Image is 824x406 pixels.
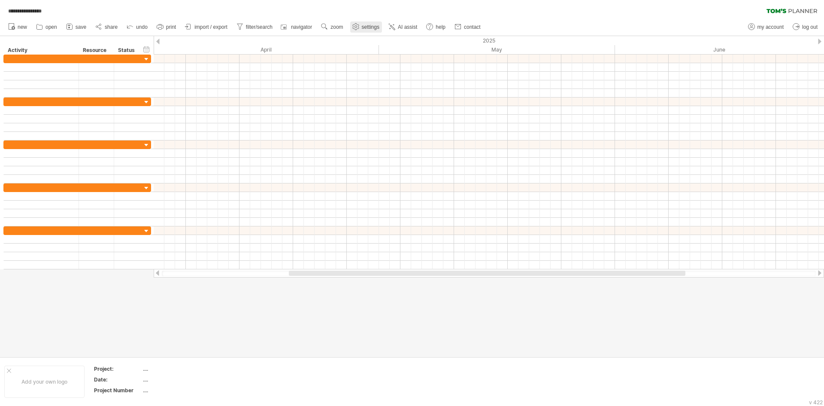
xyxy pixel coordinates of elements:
span: log out [802,24,818,30]
span: my account [757,24,784,30]
span: import / export [194,24,227,30]
a: navigator [279,21,315,33]
div: .... [143,365,215,372]
span: contact [464,24,481,30]
a: new [6,21,30,33]
div: Project: [94,365,141,372]
div: .... [143,376,215,383]
div: Resource [83,46,109,55]
span: help [436,24,445,30]
div: v 422 [809,399,823,406]
div: April 2025 [143,45,379,54]
span: new [18,24,27,30]
span: save [76,24,86,30]
div: .... [143,387,215,394]
span: undo [136,24,148,30]
a: help [424,21,448,33]
div: Add your own logo [4,366,85,398]
span: AI assist [398,24,417,30]
a: my account [746,21,786,33]
a: settings [350,21,382,33]
span: navigator [291,24,312,30]
a: import / export [183,21,230,33]
div: May 2025 [379,45,615,54]
a: contact [452,21,483,33]
span: settings [362,24,379,30]
div: Project Number [94,387,141,394]
span: share [105,24,118,30]
a: open [34,21,60,33]
a: AI assist [386,21,420,33]
div: Activity [8,46,74,55]
a: log out [791,21,820,33]
div: Status [118,46,137,55]
a: share [93,21,120,33]
span: zoom [330,24,343,30]
a: filter/search [234,21,275,33]
div: Date: [94,376,141,383]
a: print [154,21,179,33]
span: filter/search [246,24,273,30]
a: save [64,21,89,33]
a: zoom [319,21,345,33]
span: print [166,24,176,30]
span: open [45,24,57,30]
a: undo [124,21,150,33]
